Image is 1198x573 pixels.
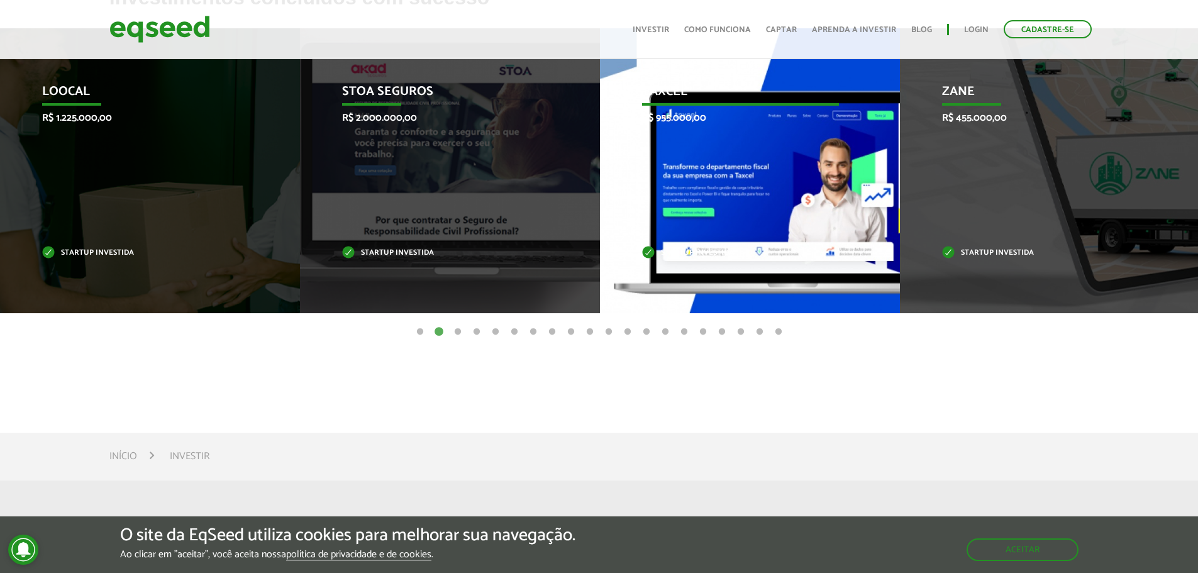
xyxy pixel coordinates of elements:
[735,326,747,338] button: 18 of 20
[602,326,615,338] button: 11 of 20
[678,326,691,338] button: 15 of 20
[342,250,539,257] p: Startup investida
[452,326,464,338] button: 3 of 20
[911,26,932,34] a: Blog
[120,548,575,560] p: Ao clicar em "aceitar", você aceita nossa .
[109,452,137,462] a: Início
[546,326,558,338] button: 8 of 20
[642,84,839,106] p: Taxcel
[170,448,209,465] li: Investir
[772,326,785,338] button: 20 of 20
[584,326,596,338] button: 10 of 20
[1004,20,1092,38] a: Cadastre-se
[697,326,709,338] button: 16 of 20
[942,250,1139,257] p: Startup investida
[942,84,1139,106] p: Zane
[642,250,839,257] p: Startup investida
[489,326,502,338] button: 5 of 20
[433,326,445,338] button: 2 of 20
[967,538,1079,561] button: Aceitar
[964,26,989,34] a: Login
[286,550,431,560] a: política de privacidade e de cookies
[684,26,751,34] a: Como funciona
[633,26,669,34] a: Investir
[716,326,728,338] button: 17 of 20
[527,326,540,338] button: 7 of 20
[109,13,210,46] img: EqSeed
[766,26,797,34] a: Captar
[621,326,634,338] button: 12 of 20
[753,326,766,338] button: 19 of 20
[120,526,575,545] h5: O site da EqSeed utiliza cookies para melhorar sua navegação.
[470,326,483,338] button: 4 of 20
[42,84,239,106] p: Loocal
[942,112,1139,124] p: R$ 455.000,00
[42,112,239,124] p: R$ 1.225.000,00
[640,326,653,338] button: 13 of 20
[659,326,672,338] button: 14 of 20
[342,112,539,124] p: R$ 2.000.000,00
[642,112,839,124] p: R$ 955.000,00
[342,84,539,106] p: STOA Seguros
[508,326,521,338] button: 6 of 20
[42,250,239,257] p: Startup investida
[414,326,426,338] button: 1 of 20
[565,326,577,338] button: 9 of 20
[812,26,896,34] a: Aprenda a investir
